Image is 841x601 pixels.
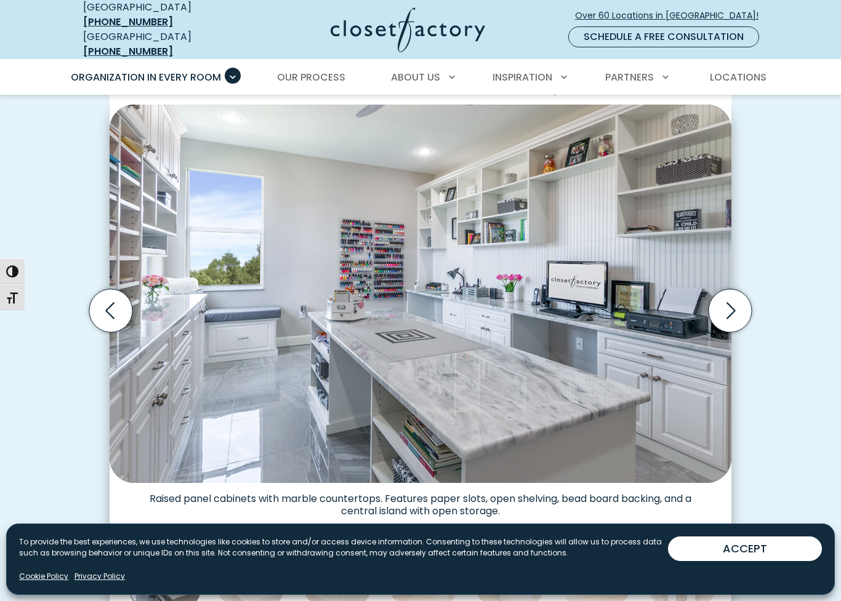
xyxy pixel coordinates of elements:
a: Cookie Policy [19,571,68,582]
img: Closet Factory Logo [331,7,485,52]
span: Organization in Every Room [71,70,221,84]
a: Over 60 Locations in [GEOGRAPHIC_DATA]! [574,5,769,26]
button: Previous slide [84,284,137,337]
button: Next slide [704,284,757,337]
nav: Primary Menu [62,60,779,95]
img: Custom craft room with craft station center island [110,105,731,483]
a: [PHONE_NUMBER] [83,15,173,29]
figcaption: Raised panel cabinets with marble countertops. Features paper slots, open shelving, bead board ba... [110,483,731,517]
span: Our Process [277,70,345,84]
span: Locations [710,70,767,84]
a: [PHONE_NUMBER] [83,44,173,58]
span: Over 60 Locations in [GEOGRAPHIC_DATA]! [575,9,768,22]
button: ACCEPT [668,536,822,561]
span: Partners [605,70,654,84]
p: To provide the best experiences, we use technologies like cookies to store and/or access device i... [19,536,668,559]
a: Privacy Policy [74,571,125,582]
span: About Us [391,70,440,84]
div: [GEOGRAPHIC_DATA] [83,30,234,59]
a: Schedule a Free Consultation [568,26,759,47]
span: Inspiration [493,70,552,84]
